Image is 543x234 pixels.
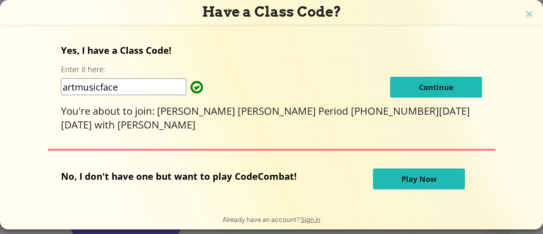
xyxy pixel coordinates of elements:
span: Play Now [401,174,436,184]
span: You're about to join: [61,104,157,118]
span: Continue [419,82,454,92]
p: No, I don't have one but want to play CodeCombat! [61,170,314,182]
span: with [94,118,117,131]
span: Have a Class Code? [202,3,341,20]
span: [PERSON_NAME] [117,118,195,131]
span: [PERSON_NAME] [PERSON_NAME] Period [PHONE_NUMBER][DATE][DATE] [61,104,470,131]
p: Yes, I have a Class Code! [61,44,482,56]
img: close icon [524,8,535,21]
button: Play Now [373,169,465,189]
span: Already have an account? [223,215,301,223]
button: Continue [390,77,482,98]
label: Enter it here: [61,64,105,75]
a: Sign in [301,215,320,223]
